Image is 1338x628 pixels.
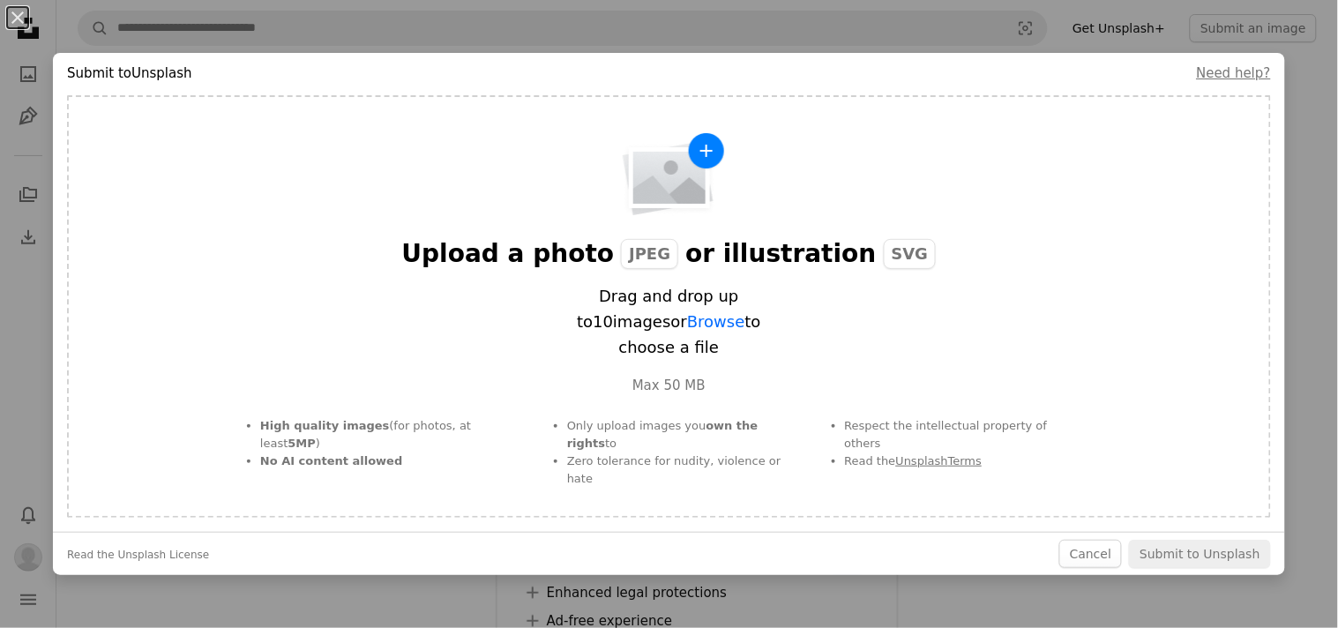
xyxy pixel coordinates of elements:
[567,417,810,452] li: Only upload images you to
[567,452,810,488] li: Zero tolerance for nudity, violence or hate
[260,419,390,432] strong: High quality images
[67,63,192,84] h4: Submit to Unsplash
[845,452,1086,470] li: Read the
[402,238,937,270] div: Upload a photo or illustration
[1197,65,1271,81] a: Need help?
[884,239,937,269] span: SVG
[549,284,788,360] span: Drag and drop up to 10 images or to choose a file
[288,437,316,450] strong: 5 MP
[260,454,402,467] strong: No AI content allowed
[260,417,532,452] li: (for photos, at least )
[632,375,706,396] div: Max 50 MB
[621,239,678,269] span: JPEG
[687,312,745,331] span: Browse
[402,132,937,395] button: Upload a photoJPEGor illustrationSVGDrag and drop up to10imagesorBrowseto choose a fileMax 50 MB
[67,549,209,563] a: Read the Unsplash License
[845,417,1086,452] li: Respect the intellectual property of others
[896,454,983,467] a: UnsplashTerms
[567,419,759,450] strong: own the rights
[1059,540,1122,568] button: Cancel
[1129,540,1271,568] button: Submit to Unsplash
